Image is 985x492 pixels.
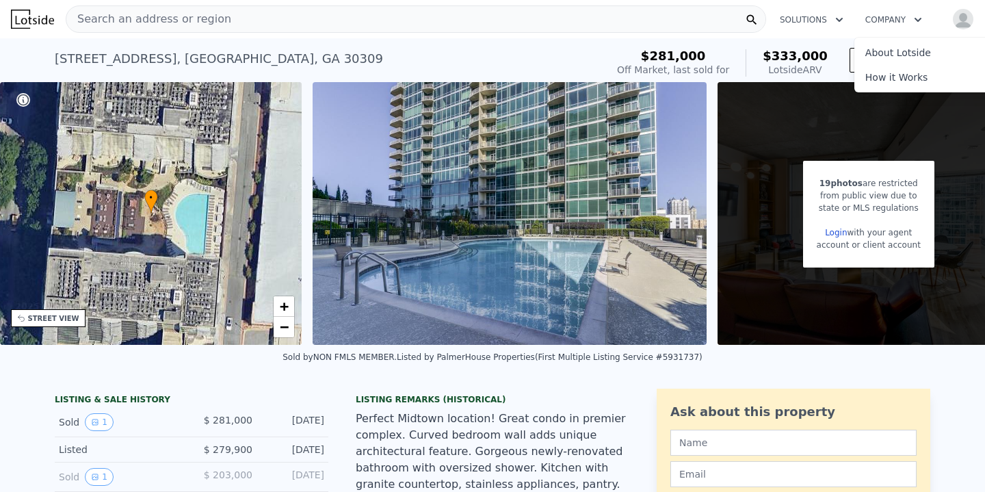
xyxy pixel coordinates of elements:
button: Company [854,8,933,32]
span: with your agent [848,228,912,237]
span: + [280,298,289,315]
div: [DATE] [263,443,324,456]
button: Solutions [769,8,854,32]
span: $281,000 [641,49,706,63]
div: are restricted [817,177,921,190]
button: View historical data [85,413,114,431]
div: STREET VIEW [28,313,79,324]
input: Name [670,430,917,456]
div: Listed by PalmerHouse Properties (First Multiple Listing Service #5931737) [397,352,702,362]
div: Listing Remarks (Historical) [356,394,629,405]
div: Ask about this property [670,402,917,422]
span: • [144,192,158,204]
a: Zoom out [274,317,294,337]
div: [DATE] [263,413,324,431]
img: Lotside [11,10,54,29]
div: Off Market, last sold for [617,63,729,77]
span: $ 281,000 [204,415,252,426]
div: [DATE] [263,468,324,486]
div: [STREET_ADDRESS] , [GEOGRAPHIC_DATA] , GA 30309 [55,49,383,68]
div: from public view due to [817,190,921,202]
img: avatar [952,8,974,30]
a: Zoom in [274,296,294,317]
span: $333,000 [763,49,828,63]
div: Lotside ARV [763,63,828,77]
span: 19 photos [819,179,863,188]
div: Listed [59,443,181,456]
div: LISTING & SALE HISTORY [55,394,328,408]
a: Login [825,228,847,237]
span: − [280,318,289,335]
div: state or MLS regulations [817,202,921,214]
span: Search an address or region [66,11,231,27]
input: Email [670,461,917,487]
div: Sold [59,468,181,486]
div: Sold by NON FMLS MEMBER . [283,352,397,362]
div: account or client account [817,239,921,251]
img: Sale: 20506173 Parcel: 13039404 [313,82,707,345]
span: $ 203,000 [204,469,252,480]
button: SAVE [850,48,897,73]
div: • [144,190,158,213]
span: $ 279,900 [204,444,252,455]
button: View historical data [85,468,114,486]
div: Sold [59,413,181,431]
